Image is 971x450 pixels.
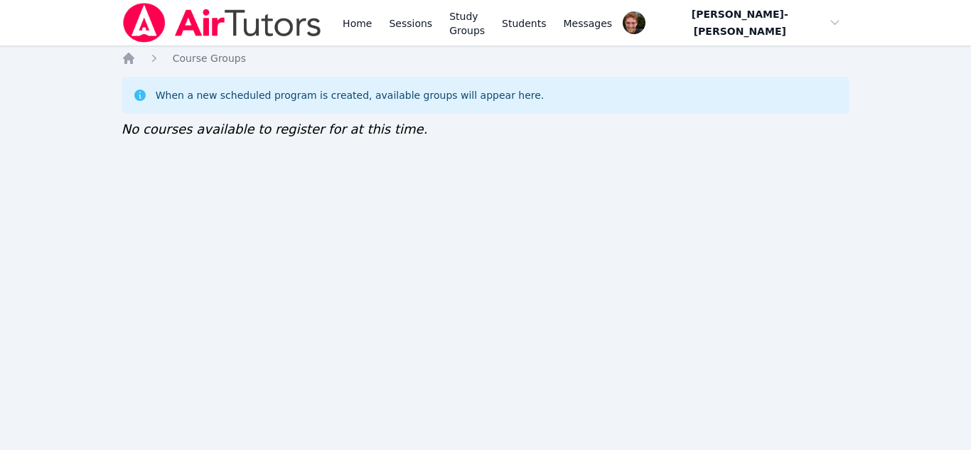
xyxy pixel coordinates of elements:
span: Course Groups [173,53,246,64]
span: No courses available to register for at this time. [122,122,428,136]
img: Air Tutors [122,3,323,43]
a: Course Groups [173,51,246,65]
span: Messages [564,16,613,31]
div: When a new scheduled program is created, available groups will appear here. [156,88,544,102]
nav: Breadcrumb [122,51,850,65]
